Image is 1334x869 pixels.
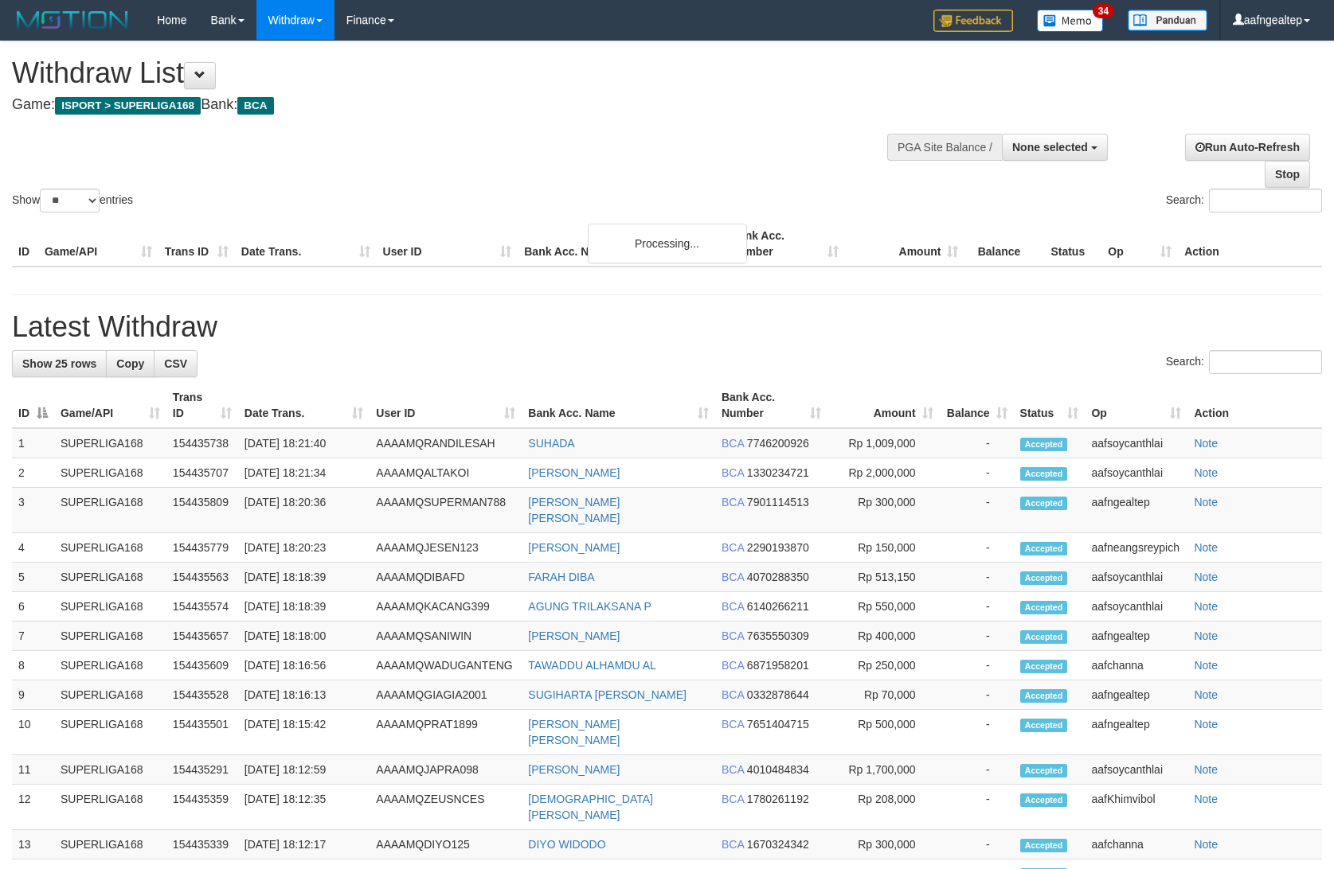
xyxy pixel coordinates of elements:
[827,755,940,785] td: Rp 1,700,000
[1020,793,1068,807] span: Accepted
[747,437,809,450] span: Copy 7746200926 to clipboard
[54,563,166,592] td: SUPERLIGA168
[238,622,370,651] td: [DATE] 18:18:00
[238,563,370,592] td: [DATE] 18:18:39
[747,496,809,509] span: Copy 7901114513 to clipboard
[528,437,574,450] a: SUHADA
[747,763,809,776] span: Copy 4010484834 to clipboard
[1085,592,1187,622] td: aafsoycanthlai
[1012,141,1088,154] span: None selected
[1093,4,1114,18] span: 34
[1085,622,1187,651] td: aafngealtep
[166,710,238,755] td: 154435501
[1178,221,1322,267] th: Action
[370,710,522,755] td: AAAAMQPRAT1899
[940,383,1014,428] th: Balance: activate to sort column ascending
[1044,221,1101,267] th: Status
[54,383,166,428] th: Game/API: activate to sort column ascending
[54,755,166,785] td: SUPERLIGA168
[722,571,744,583] span: BCA
[528,793,653,821] a: [DEMOGRAPHIC_DATA][PERSON_NAME]
[1194,496,1218,509] a: Note
[528,541,620,554] a: [PERSON_NAME]
[518,221,725,267] th: Bank Acc. Name
[588,224,747,263] div: Processing...
[54,488,166,533] td: SUPERLIGA168
[12,8,133,32] img: MOTION_logo.png
[54,622,166,651] td: SUPERLIGA168
[722,437,744,450] span: BCA
[1185,134,1310,161] a: Run Auto-Refresh
[1194,629,1218,642] a: Note
[940,458,1014,488] td: -
[238,428,370,458] td: [DATE] 18:21:40
[370,383,522,428] th: User ID: activate to sort column ascending
[370,488,522,533] td: AAAAMQSUPERMAN788
[827,488,940,533] td: Rp 300,000
[12,680,54,710] td: 9
[827,622,940,651] td: Rp 400,000
[166,428,238,458] td: 154435738
[12,189,133,212] label: Show entries
[166,785,238,830] td: 154435359
[166,651,238,680] td: 154435609
[1209,189,1322,212] input: Search:
[38,221,158,267] th: Game/API
[238,458,370,488] td: [DATE] 18:21:34
[940,533,1014,563] td: -
[116,357,144,370] span: Copy
[528,763,620,776] a: [PERSON_NAME]
[940,488,1014,533] td: -
[370,651,522,680] td: AAAAMQWADUGANTENG
[747,688,809,701] span: Copy 0332878644 to clipboard
[1085,428,1187,458] td: aafsoycanthlai
[370,592,522,622] td: AAAAMQKACANG399
[940,785,1014,830] td: -
[1020,497,1068,510] span: Accepted
[1020,689,1068,703] span: Accepted
[1014,383,1086,428] th: Status: activate to sort column ascending
[1194,718,1218,731] a: Note
[1020,467,1068,481] span: Accepted
[1194,600,1218,613] a: Note
[1194,541,1218,554] a: Note
[1194,437,1218,450] a: Note
[12,830,54,859] td: 13
[12,710,54,755] td: 10
[1166,350,1322,374] label: Search:
[722,600,744,613] span: BCA
[1085,680,1187,710] td: aafngealtep
[722,541,744,554] span: BCA
[1128,10,1207,31] img: panduan.png
[722,793,744,805] span: BCA
[12,592,54,622] td: 6
[1166,189,1322,212] label: Search:
[722,496,744,509] span: BCA
[22,357,96,370] span: Show 25 rows
[1020,571,1068,585] span: Accepted
[827,785,940,830] td: Rp 208,000
[715,383,827,428] th: Bank Acc. Number: activate to sort column ascending
[158,221,235,267] th: Trans ID
[238,488,370,533] td: [DATE] 18:20:36
[722,629,744,642] span: BCA
[12,488,54,533] td: 3
[1085,651,1187,680] td: aafchanna
[370,563,522,592] td: AAAAMQDIBAFD
[1020,719,1068,732] span: Accepted
[1209,350,1322,374] input: Search:
[747,541,809,554] span: Copy 2290193870 to clipboard
[1002,134,1108,161] button: None selected
[370,622,522,651] td: AAAAMQSANIWIN
[12,97,874,113] h4: Game: Bank:
[940,428,1014,458] td: -
[1194,659,1218,672] a: Note
[238,830,370,859] td: [DATE] 18:12:17
[722,466,744,479] span: BCA
[377,221,518,267] th: User ID
[827,458,940,488] td: Rp 2,000,000
[747,838,809,851] span: Copy 1670324342 to clipboard
[1194,688,1218,701] a: Note
[54,458,166,488] td: SUPERLIGA168
[1085,488,1187,533] td: aafngealtep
